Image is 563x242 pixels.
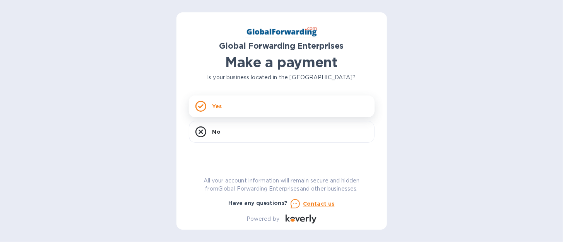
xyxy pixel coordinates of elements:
p: No [212,128,221,136]
b: Have any questions? [229,200,288,206]
p: Yes [212,102,222,110]
b: Global Forwarding Enterprises [219,41,344,51]
p: Is your business located in the [GEOGRAPHIC_DATA]? [189,73,375,82]
h1: Make a payment [189,54,375,70]
p: All your account information will remain secure and hidden from Global Forwarding Enterprises and... [189,177,375,193]
p: Powered by [246,215,279,223]
u: Contact us [303,201,335,207]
